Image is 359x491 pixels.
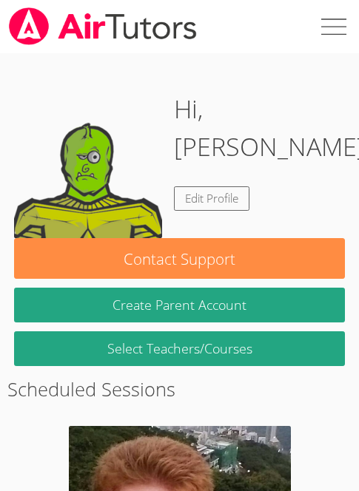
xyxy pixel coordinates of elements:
[14,288,345,322] button: Create Parent Account
[7,7,198,45] img: airtutors_banner-c4298cdbf04f3fff15de1276eac7730deb9818008684d7c2e4769d2f7ddbe033.png
[174,186,249,211] a: Edit Profile
[14,331,345,366] a: Select Teachers/Courses
[14,90,162,238] img: default.png
[7,375,352,403] h2: Scheduled Sessions
[14,238,345,279] button: Contact Support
